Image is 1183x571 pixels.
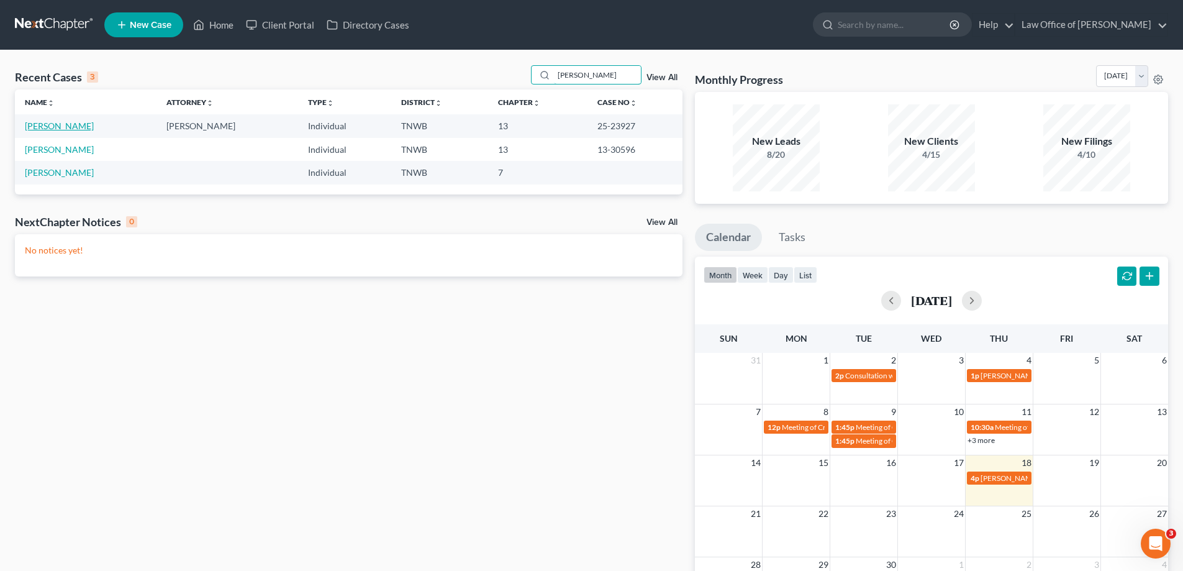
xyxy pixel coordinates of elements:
i: unfold_more [47,99,55,107]
span: 10:30a [971,423,994,432]
span: Mon [786,333,807,344]
td: Individual [298,114,391,137]
span: New Case [130,21,171,30]
span: 3 [958,353,965,368]
span: 2 [890,353,897,368]
span: 14 [750,455,762,470]
div: 4/10 [1043,148,1130,161]
span: 13 [1156,404,1168,419]
a: Home [187,14,240,36]
span: Sun [720,333,738,344]
i: unfold_more [206,99,214,107]
i: unfold_more [630,99,637,107]
iframe: Intercom live chat [1141,529,1171,559]
span: 12p [768,423,781,432]
a: Attorneyunfold_more [166,98,214,107]
span: Tue [856,333,872,344]
td: [PERSON_NAME] [156,114,298,137]
a: Calendar [695,224,762,251]
span: Wed [921,333,941,344]
input: Search by name... [838,13,951,36]
a: [PERSON_NAME] [25,121,94,131]
a: View All [646,73,678,82]
span: 27 [1156,506,1168,521]
h3: Monthly Progress [695,72,783,87]
span: 5 [1093,353,1100,368]
a: Tasks [768,224,817,251]
div: New Leads [733,134,820,148]
span: Meeting of Creditors [782,423,849,432]
div: New Filings [1043,134,1130,148]
span: 7 [755,404,762,419]
span: 9 [890,404,897,419]
span: 23 [885,506,897,521]
span: 21 [750,506,762,521]
span: Meeting of Creditors [856,423,923,432]
span: 15 [817,455,830,470]
span: Sat [1126,333,1142,344]
td: TNWB [391,114,488,137]
span: 6 [1161,353,1168,368]
span: 12 [1088,404,1100,419]
div: NextChapter Notices [15,214,137,229]
td: 13 [488,138,587,161]
button: list [794,267,817,283]
span: 24 [953,506,965,521]
button: day [768,267,794,283]
span: Fri [1060,333,1073,344]
i: unfold_more [533,99,540,107]
span: 10 [953,404,965,419]
span: 8 [822,404,830,419]
span: 20 [1156,455,1168,470]
td: 13-30596 [587,138,682,161]
td: Individual [298,161,391,184]
a: Case Nounfold_more [597,98,637,107]
a: Help [972,14,1014,36]
span: 2p [835,371,844,380]
span: 19 [1088,455,1100,470]
td: 7 [488,161,587,184]
a: Client Portal [240,14,320,36]
h2: [DATE] [911,294,952,307]
span: 31 [750,353,762,368]
span: Thu [990,333,1008,344]
i: unfold_more [327,99,334,107]
td: 13 [488,114,587,137]
a: Chapterunfold_more [498,98,540,107]
a: View All [646,218,678,227]
span: 18 [1020,455,1033,470]
span: [PERSON_NAME] - CH 7 [981,473,1060,483]
span: 11 [1020,404,1033,419]
a: +3 more [968,436,995,445]
input: Search by name... [554,66,641,84]
div: Recent Cases [15,70,98,85]
div: 3 [87,71,98,83]
a: Districtunfold_more [401,98,442,107]
i: unfold_more [435,99,442,107]
span: [PERSON_NAME] ch 7 [981,371,1054,380]
a: [PERSON_NAME] [25,144,94,155]
span: 1 [822,353,830,368]
p: No notices yet! [25,244,673,257]
span: 22 [817,506,830,521]
td: TNWB [391,161,488,184]
a: Typeunfold_more [308,98,334,107]
span: 1p [971,371,979,380]
div: New Clients [888,134,975,148]
td: TNWB [391,138,488,161]
span: 3 [1166,529,1176,539]
a: Directory Cases [320,14,415,36]
span: 1:45p [835,436,854,445]
span: Meeting of Creditors [856,436,923,445]
button: month [704,267,737,283]
span: 16 [885,455,897,470]
span: 4p [971,473,979,483]
span: 4 [1025,353,1033,368]
span: 25 [1020,506,1033,521]
a: Nameunfold_more [25,98,55,107]
span: Meeting of Creditors [995,423,1062,432]
a: Law Office of [PERSON_NAME] [1015,14,1167,36]
a: [PERSON_NAME] [25,167,94,178]
span: Consultation with [PERSON_NAME] regarding Long Term Disability Appeal [845,371,1087,380]
span: 17 [953,455,965,470]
